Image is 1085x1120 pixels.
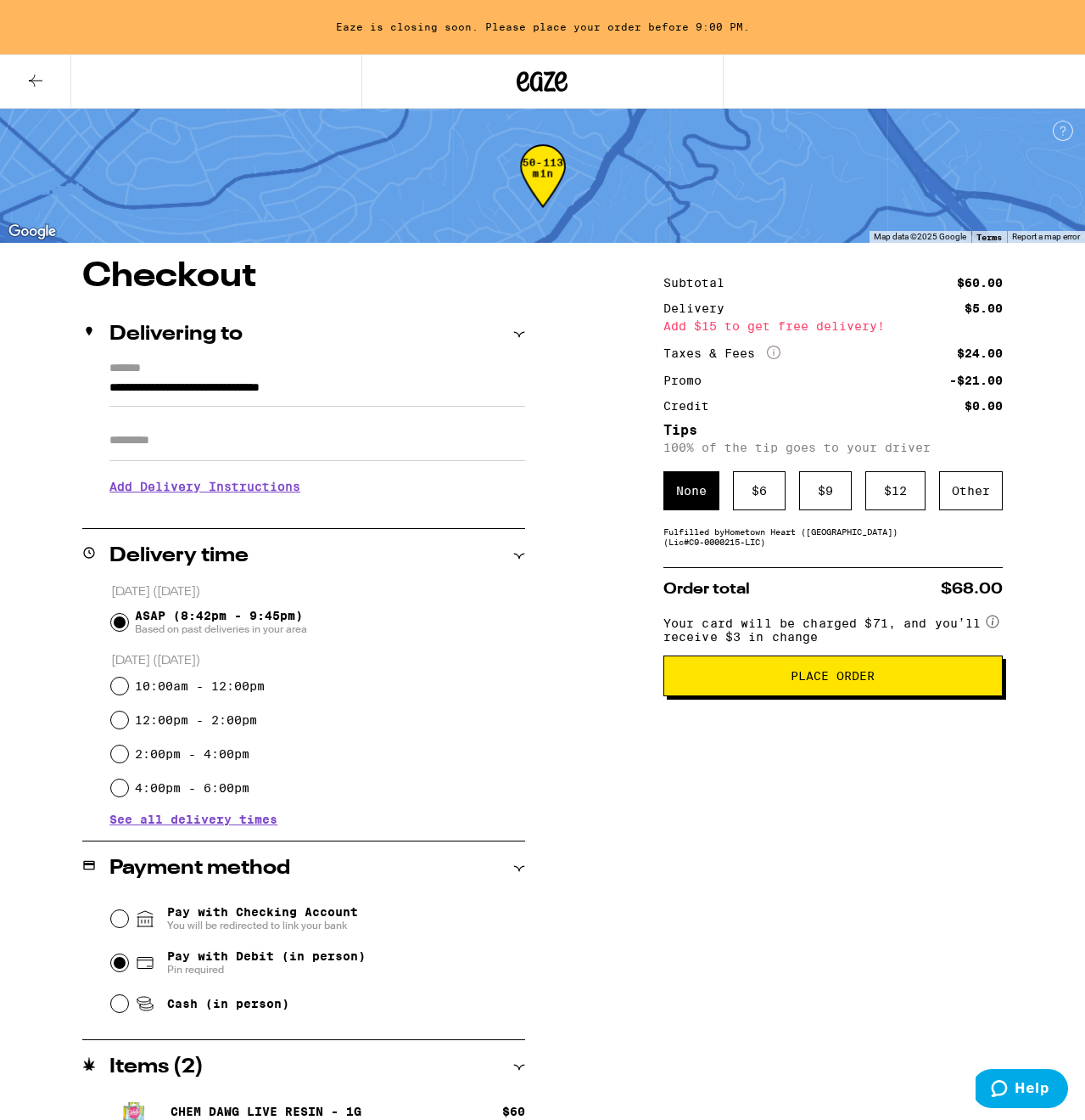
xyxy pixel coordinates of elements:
p: Chem Dawg Live Resin - 1g [171,1105,361,1118]
label: 10:00am - 12:00pm [135,679,265,693]
div: $ 6 [733,471,786,510]
span: Map data ©2025 Google [874,232,966,241]
span: Pay with Debit (in person) [167,949,366,963]
p: 100% of the tip goes to your driver [663,441,1003,454]
div: Fulfilled by Hometown Heart ([GEOGRAPHIC_DATA]) (Lic# C9-0000215-LIC ) [663,526,1003,547]
div: $24.00 [957,347,1003,359]
div: Credit [663,400,721,412]
span: Based on past deliveries in your area [135,622,307,636]
div: Taxes & Fees [663,346,780,361]
iframe: Opens a widget where you can find more information [976,1069,1068,1112]
span: Pin required [167,963,366,976]
div: $ 9 [799,471,852,510]
p: [DATE] ([DATE]) [111,653,526,669]
div: Add $15 to get free delivery! [663,320,1003,332]
h3: Add Delivery Instructions [109,467,525,506]
span: Your card will be charged $71, and you’ll receive $3 in change [663,611,982,644]
div: 50-113 min [520,157,566,221]
div: $ 60 [502,1105,525,1118]
div: Delivery [663,302,736,314]
div: None [663,471,719,510]
span: You will be redirected to link your bank [167,919,358,932]
h2: Delivery time [109,546,249,566]
p: We'll contact you at [PHONE_NUMBER] when we arrive [109,506,525,520]
div: -$21.00 [949,374,1003,386]
h5: Tips [663,424,1003,437]
h2: Delivering to [109,324,243,345]
a: Open this area in Google Maps (opens a new window) [4,221,60,243]
span: Place Order [791,670,875,682]
h2: Items ( 2 ) [109,1057,204,1078]
button: Place Order [663,656,1003,696]
p: [DATE] ([DATE]) [111,584,526,600]
h1: Checkout [82,260,525,294]
label: 2:00pm - 4:00pm [135,747,249,761]
a: Terms [976,232,1002,242]
a: Report a map error [1012,232,1080,241]
span: $68.00 [941,582,1003,597]
div: $0.00 [965,400,1003,412]
label: 12:00pm - 2:00pm [135,713,257,727]
div: Subtotal [663,277,736,289]
span: ASAP (8:42pm - 9:45pm) [135,609,307,636]
div: $ 12 [865,471,926,510]
span: Pay with Checking Account [167,905,358,932]
img: Google [4,221,60,243]
div: Other [939,471,1003,510]
span: Order total [663,582,750,597]
button: See all delivery times [109,813,277,825]
div: Promo [663,374,713,386]
span: Cash (in person) [167,997,289,1010]
div: $5.00 [965,302,1003,314]
div: $60.00 [957,277,1003,289]
h2: Payment method [109,858,290,879]
label: 4:00pm - 6:00pm [135,781,249,795]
